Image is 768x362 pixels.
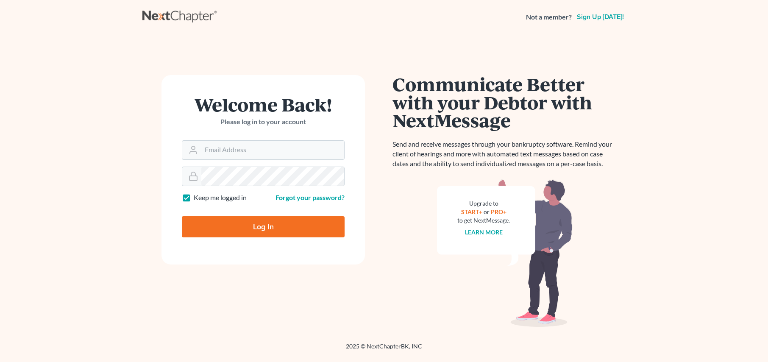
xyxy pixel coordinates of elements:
input: Log In [182,216,345,237]
div: to get NextMessage. [457,216,510,225]
div: Upgrade to [457,199,510,208]
p: Send and receive messages through your bankruptcy software. Remind your client of hearings and mo... [392,139,617,169]
h1: Communicate Better with your Debtor with NextMessage [392,75,617,129]
strong: Not a member? [526,12,572,22]
span: or [484,208,490,215]
a: Learn more [465,228,503,236]
a: Forgot your password? [275,193,345,201]
p: Please log in to your account [182,117,345,127]
input: Email Address [201,141,344,159]
a: Sign up [DATE]! [575,14,626,20]
div: 2025 © NextChapterBK, INC [142,342,626,357]
a: PRO+ [491,208,506,215]
img: nextmessage_bg-59042aed3d76b12b5cd301f8e5b87938c9018125f34e5fa2b7a6b67550977c72.svg [437,179,573,327]
a: START+ [461,208,482,215]
h1: Welcome Back! [182,95,345,114]
label: Keep me logged in [194,193,247,203]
